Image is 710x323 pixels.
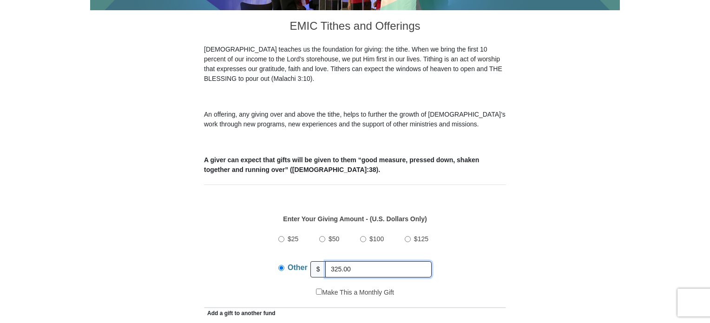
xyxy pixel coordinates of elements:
[316,288,394,297] label: Make This a Monthly Gift
[310,261,326,277] span: $
[204,10,506,45] h3: EMIC Tithes and Offerings
[204,110,506,129] p: An offering, any giving over and above the tithe, helps to further the growth of [DEMOGRAPHIC_DAT...
[316,289,322,295] input: Make This a Monthly Gift
[204,310,276,316] span: Add a gift to another fund
[369,235,384,243] span: $100
[288,235,298,243] span: $25
[325,261,432,277] input: Other Amount
[283,215,427,223] strong: Enter Your Giving Amount - (U.S. Dollars Only)
[414,235,428,243] span: $125
[329,235,339,243] span: $50
[204,156,479,173] b: A giver can expect that gifts will be given to them “good measure, pressed down, shaken together ...
[204,45,506,84] p: [DEMOGRAPHIC_DATA] teaches us the foundation for giving: the tithe. When we bring the first 10 pe...
[288,264,308,271] span: Other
